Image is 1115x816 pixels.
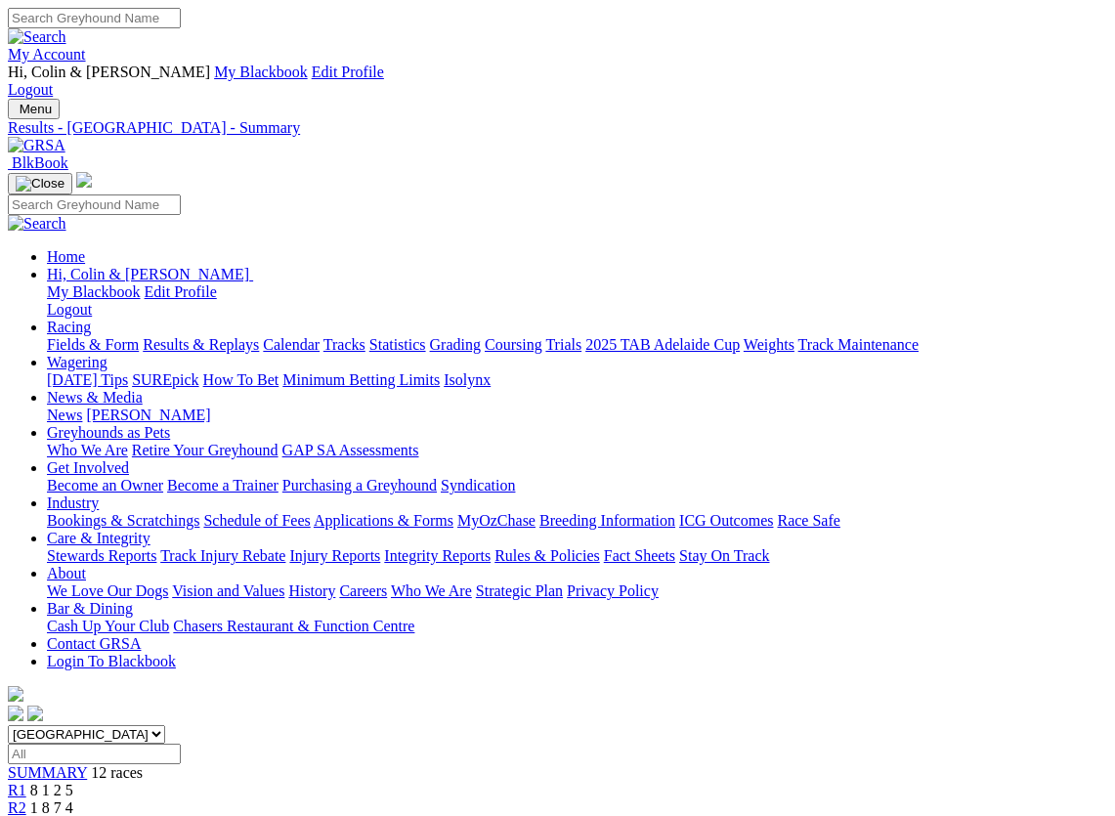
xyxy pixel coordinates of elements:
[47,266,253,282] a: Hi, Colin & [PERSON_NAME]
[323,336,365,353] a: Tracks
[143,336,259,353] a: Results & Replays
[47,653,176,669] a: Login To Blackbook
[47,618,169,634] a: Cash Up Your Club
[47,512,1107,530] div: Industry
[30,799,73,816] span: 1 8 7 4
[47,266,249,282] span: Hi, Colin & [PERSON_NAME]
[430,336,481,353] a: Grading
[441,477,515,494] a: Syndication
[312,64,384,80] a: Edit Profile
[339,582,387,599] a: Careers
[47,407,1107,424] div: News & Media
[8,28,66,46] img: Search
[457,512,536,529] a: MyOzChase
[8,782,26,798] span: R1
[47,424,170,441] a: Greyhounds as Pets
[47,283,1107,319] div: Hi, Colin & [PERSON_NAME]
[47,547,1107,565] div: Care & Integrity
[91,764,143,781] span: 12 races
[47,354,107,370] a: Wagering
[27,706,43,721] img: twitter.svg
[8,686,23,702] img: logo-grsa-white.png
[476,582,563,599] a: Strategic Plan
[8,744,181,764] input: Select date
[214,64,308,80] a: My Blackbook
[8,173,72,194] button: Toggle navigation
[8,46,86,63] a: My Account
[8,706,23,721] img: facebook.svg
[369,336,426,353] a: Statistics
[47,477,163,494] a: Become an Owner
[47,582,168,599] a: We Love Our Dogs
[47,301,92,318] a: Logout
[47,459,129,476] a: Get Involved
[47,530,150,546] a: Care & Integrity
[8,764,87,781] span: SUMMARY
[679,512,773,529] a: ICG Outcomes
[47,248,85,265] a: Home
[47,565,86,581] a: About
[444,371,491,388] a: Isolynx
[288,582,335,599] a: History
[47,582,1107,600] div: About
[47,512,199,529] a: Bookings & Scratchings
[8,137,65,154] img: GRSA
[76,172,92,188] img: logo-grsa-white.png
[47,494,99,511] a: Industry
[47,371,1107,389] div: Wagering
[160,547,285,564] a: Track Injury Rebate
[173,618,414,634] a: Chasers Restaurant & Function Centre
[47,442,1107,459] div: Greyhounds as Pets
[679,547,769,564] a: Stay On Track
[8,8,181,28] input: Search
[47,283,141,300] a: My Blackbook
[494,547,600,564] a: Rules & Policies
[8,81,53,98] a: Logout
[8,99,60,119] button: Toggle navigation
[47,477,1107,494] div: Get Involved
[167,477,279,494] a: Become a Trainer
[203,371,279,388] a: How To Bet
[47,635,141,652] a: Contact GRSA
[8,64,1107,99] div: My Account
[798,336,919,353] a: Track Maintenance
[8,799,26,816] a: R2
[585,336,740,353] a: 2025 TAB Adelaide Cup
[47,442,128,458] a: Who We Are
[604,547,675,564] a: Fact Sheets
[282,371,440,388] a: Minimum Betting Limits
[289,547,380,564] a: Injury Reports
[47,371,128,388] a: [DATE] Tips
[282,477,437,494] a: Purchasing a Greyhound
[545,336,581,353] a: Trials
[47,547,156,564] a: Stewards Reports
[47,319,91,335] a: Racing
[8,64,210,80] span: Hi, Colin & [PERSON_NAME]
[8,194,181,215] input: Search
[384,547,491,564] a: Integrity Reports
[132,371,198,388] a: SUREpick
[47,618,1107,635] div: Bar & Dining
[485,336,542,353] a: Coursing
[12,154,68,171] span: BlkBook
[145,283,217,300] a: Edit Profile
[263,336,320,353] a: Calendar
[744,336,794,353] a: Weights
[86,407,210,423] a: [PERSON_NAME]
[282,442,419,458] a: GAP SA Assessments
[8,119,1107,137] a: Results - [GEOGRAPHIC_DATA] - Summary
[172,582,284,599] a: Vision and Values
[132,442,279,458] a: Retire Your Greyhound
[47,336,1107,354] div: Racing
[47,389,143,406] a: News & Media
[8,154,68,171] a: BlkBook
[777,512,839,529] a: Race Safe
[30,782,73,798] span: 8 1 2 5
[314,512,453,529] a: Applications & Forms
[16,176,64,192] img: Close
[203,512,310,529] a: Schedule of Fees
[47,600,133,617] a: Bar & Dining
[20,102,52,116] span: Menu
